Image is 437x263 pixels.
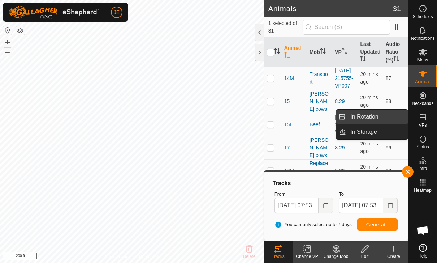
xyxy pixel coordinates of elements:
li: In Storage [336,125,408,139]
button: Map Layers [16,26,25,35]
span: Infra [418,166,427,171]
a: Help [408,241,437,261]
span: 2 Sep 2025 at 7:33 am [360,164,378,177]
span: 2 Sep 2025 at 7:33 am [360,71,378,85]
div: [PERSON_NAME] cows [310,90,329,113]
h2: Animals [268,4,393,13]
div: Replacement Heifer [310,160,329,182]
span: JE [114,9,120,16]
span: Generate [366,222,389,228]
span: VPs [419,123,427,127]
span: Neckbands [412,101,433,106]
button: Choose Date [319,198,333,213]
a: 8.29 [335,145,345,150]
th: Mob [307,38,332,67]
span: In Rotation [350,113,378,121]
span: Animals [415,80,430,84]
button: Reset Map [3,26,12,35]
a: Open chat [412,220,434,241]
div: Transport [310,71,329,86]
li: In Rotation [336,110,408,124]
p-sorticon: Activate to sort [342,49,347,55]
th: VP [332,38,357,67]
span: In Storage [350,128,377,136]
span: 15 [284,98,290,105]
a: 8.29 [335,168,345,174]
span: Status [416,145,429,149]
p-sorticon: Activate to sort [393,57,399,63]
div: Edit [350,253,379,260]
a: [DATE] 215755-VP007 [335,114,353,135]
a: In Storage [346,125,408,139]
div: [PERSON_NAME] cows [310,136,329,159]
span: 17 [284,144,290,152]
button: Choose Date [383,198,398,213]
th: Last Updated [357,38,382,67]
button: + [3,38,12,47]
p-sorticon: Activate to sort [320,49,326,55]
a: [DATE] 215755-VP007 [335,68,353,89]
span: Help [418,254,427,258]
img: Gallagher Logo [9,6,99,19]
span: 17M [284,167,294,175]
span: Mobs [417,58,428,62]
span: 14M [284,75,294,82]
a: Contact Us [139,254,160,260]
span: 31 [393,3,401,14]
p-sorticon: Activate to sort [284,53,290,59]
div: Change VP [293,253,321,260]
span: You can only select up to 7 days [274,221,352,228]
p-sorticon: Activate to sort [274,49,280,55]
a: Privacy Policy [103,254,130,260]
span: 87 [386,75,391,81]
button: Generate [357,218,398,231]
div: Beef [310,121,329,128]
input: Search (S) [303,20,390,35]
label: From [274,191,333,198]
div: Create [379,253,408,260]
span: 93 [386,168,391,174]
span: Heatmap [414,188,432,192]
span: Notifications [411,36,434,41]
label: To [339,191,398,198]
th: Animal [281,38,307,67]
a: In Rotation [346,110,408,124]
span: 88 [386,98,391,104]
a: 8.29 [335,98,345,104]
span: Schedules [412,14,433,19]
span: 15L [284,121,293,128]
div: Tracks [264,253,293,260]
span: 96 [386,145,391,150]
p-sorticon: Activate to sort [360,57,366,63]
span: 2 Sep 2025 at 7:33 am [360,94,378,108]
span: 1 selected of 31 [268,20,303,35]
div: Change Mob [321,253,350,260]
span: 2 Sep 2025 at 7:33 am [360,141,378,154]
div: Tracks [272,179,401,188]
th: Audio Ratio (%) [383,38,408,67]
button: – [3,47,12,56]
